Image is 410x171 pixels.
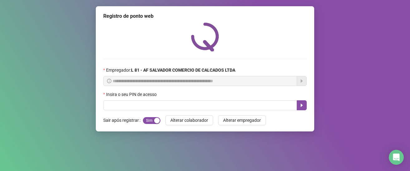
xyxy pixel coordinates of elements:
[299,103,304,108] span: caret-right
[170,117,208,124] span: Alterar colaborador
[223,117,261,124] span: Alterar empregador
[131,68,235,73] strong: L 81 - AF SALVADOR COMERCIO DE CALCADOS LTDA
[165,115,213,125] button: Alterar colaborador
[103,12,307,20] div: Registro de ponto web
[103,91,161,98] label: Insira o seu PIN de acesso
[191,22,219,51] img: QRPoint
[107,79,111,83] span: info-circle
[218,115,266,125] button: Alterar empregador
[106,67,235,74] span: Empregador :
[103,115,143,125] label: Sair após registrar
[389,150,404,165] div: Open Intercom Messenger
